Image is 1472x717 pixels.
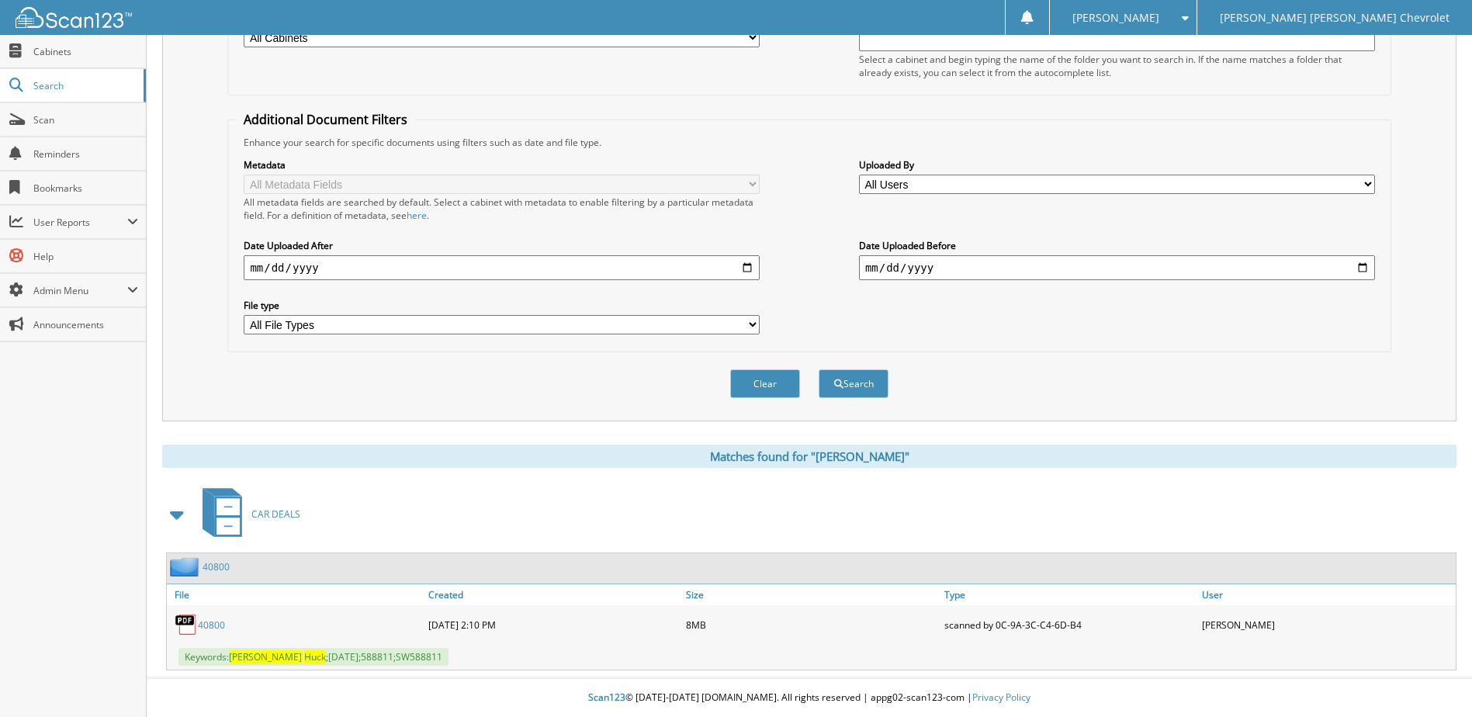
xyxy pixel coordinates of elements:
a: Created [424,584,682,605]
div: 8MB [682,609,940,640]
div: [PERSON_NAME] [1198,609,1456,640]
img: scan123-logo-white.svg [16,7,132,28]
span: [PERSON_NAME] [1072,13,1159,23]
span: Scan [33,113,138,126]
img: PDF.png [175,613,198,636]
span: Admin Menu [33,284,127,297]
a: CAR DEALS [193,483,300,545]
div: Matches found for "[PERSON_NAME]" [162,445,1456,468]
a: Size [682,584,940,605]
span: [PERSON_NAME] [229,650,302,663]
label: Metadata [244,158,760,171]
span: Huck [304,650,326,663]
span: Keywords: ;[DATE];588811;SW588811 [178,648,449,666]
input: end [859,255,1375,280]
label: Date Uploaded After [244,239,760,252]
span: Scan123 [588,691,625,704]
button: Search [819,369,888,398]
div: [DATE] 2:10 PM [424,609,682,640]
div: scanned by 0C-9A-3C-C4-6D-B4 [940,609,1198,640]
span: CAR DEALS [251,507,300,521]
a: 40800 [198,618,225,632]
span: Search [33,79,136,92]
span: User Reports [33,216,127,229]
a: 40800 [203,560,230,573]
div: All metadata fields are searched by default. Select a cabinet with metadata to enable filtering b... [244,196,760,222]
div: Select a cabinet and begin typing the name of the folder you want to search in. If the name match... [859,53,1375,79]
a: Privacy Policy [972,691,1030,704]
span: Cabinets [33,45,138,58]
img: folder2.png [170,557,203,577]
span: Help [33,250,138,263]
label: File type [244,299,760,312]
a: Type [940,584,1198,605]
label: Uploaded By [859,158,1375,171]
a: here [407,209,427,222]
button: Clear [730,369,800,398]
legend: Additional Document Filters [236,111,415,128]
label: Date Uploaded Before [859,239,1375,252]
span: Announcements [33,318,138,331]
input: start [244,255,760,280]
div: Enhance your search for specific documents using filters such as date and file type. [236,136,1382,149]
a: File [167,584,424,605]
span: Reminders [33,147,138,161]
span: [PERSON_NAME] [PERSON_NAME] Chevrolet [1220,13,1449,23]
a: User [1198,584,1456,605]
span: Bookmarks [33,182,138,195]
div: © [DATE]-[DATE] [DOMAIN_NAME]. All rights reserved | appg02-scan123-com | [147,679,1472,717]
